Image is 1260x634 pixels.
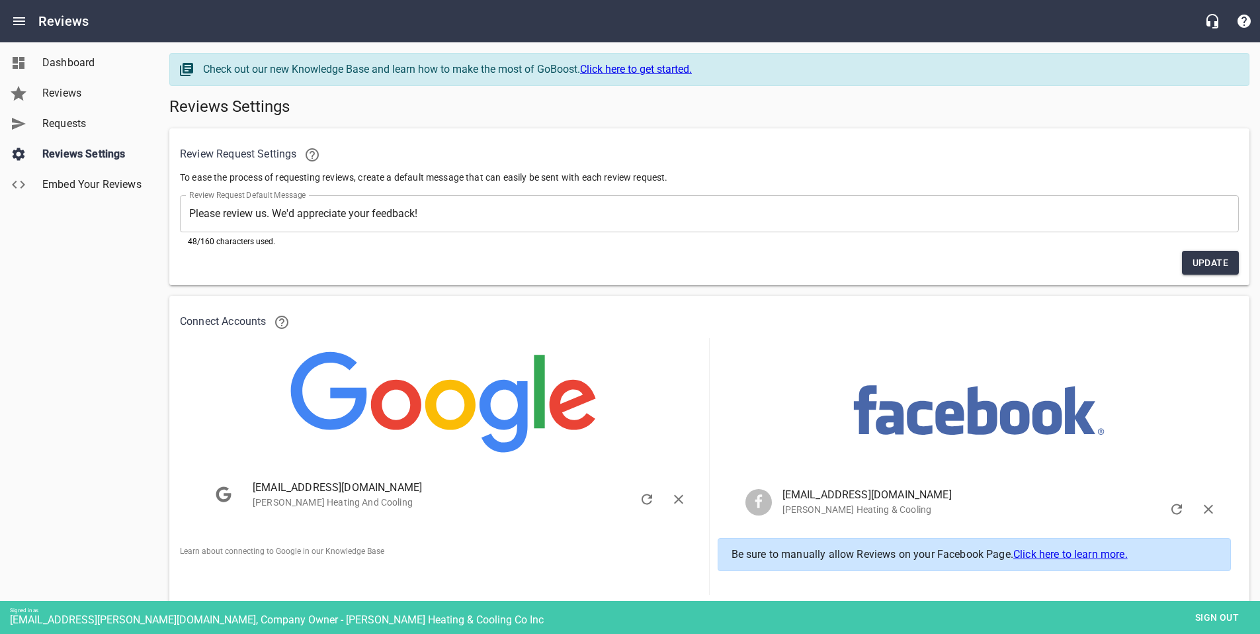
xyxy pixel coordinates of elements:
[1193,255,1228,271] span: Update
[180,139,1239,171] h6: Review Request Settings
[1182,251,1239,275] button: Update
[732,547,1218,563] p: Be sure to manually allow Reviews on your Facebook Page.
[42,55,143,71] span: Dashboard
[203,62,1236,77] div: Check out our new Knowledge Base and learn how to make the most of GoBoost.
[253,480,665,496] span: [EMAIL_ADDRESS][DOMAIN_NAME]
[180,306,1239,338] h6: Connect Accounts
[3,5,35,37] button: Open drawer
[38,11,89,32] h6: Reviews
[1189,610,1245,626] span: Sign out
[1184,606,1250,630] button: Sign out
[1197,5,1228,37] button: Live Chat
[1228,5,1260,37] button: Support Portal
[296,139,328,171] a: Learn more about requesting reviews
[663,484,694,516] button: Sign Out
[1013,548,1128,561] a: Click here to learn more.
[42,177,143,193] span: Embed Your Reviews
[782,487,1196,503] span: [EMAIL_ADDRESS][DOMAIN_NAME]
[1193,493,1224,525] button: Sign Out
[10,613,1260,626] div: [EMAIL_ADDRESS][PERSON_NAME][DOMAIN_NAME], Company Owner - [PERSON_NAME] Heating & Cooling Co Inc
[188,237,275,246] span: 48 /160 characters used.
[253,496,665,510] p: [PERSON_NAME] Heating And Cooling
[169,97,1249,118] h5: Reviews Settings
[782,503,1196,517] p: [PERSON_NAME] Heating & Cooling
[189,207,1230,220] textarea: Please review us. We'd appreciate your feedback!
[10,608,1260,613] div: Signed in as
[42,85,143,101] span: Reviews
[180,547,384,556] a: Learn about connecting to Google in our Knowledge Base
[1161,493,1193,525] button: Refresh
[180,171,1239,185] p: To ease the process of requesting reviews, create a default message that can easily be sent with ...
[266,306,298,338] a: Learn more about connecting Google and Facebook to Reviews
[631,484,663,516] button: Refresh
[42,116,143,132] span: Requests
[580,63,692,75] a: Click here to get started.
[42,146,143,162] span: Reviews Settings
